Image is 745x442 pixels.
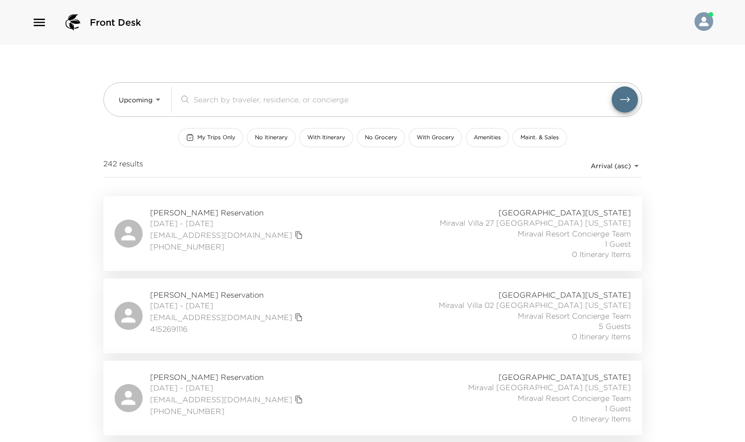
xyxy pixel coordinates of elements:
[605,239,631,249] span: 1 Guest
[694,12,713,31] img: User
[150,394,292,405] a: [EMAIL_ADDRESS][DOMAIN_NAME]
[178,128,243,147] button: My Trips Only
[417,134,454,142] span: With Grocery
[572,413,631,424] span: 0 Itinerary Items
[518,393,631,403] span: Miraval Resort Concierge Team
[357,128,405,147] button: No Grocery
[119,96,152,104] span: Upcoming
[150,300,305,311] span: [DATE] - [DATE]
[572,331,631,342] span: 0 Itinerary Items
[197,134,235,142] span: My Trips Only
[62,11,84,34] img: logo
[103,196,642,271] a: [PERSON_NAME] Reservation[DATE] - [DATE][EMAIL_ADDRESS][DOMAIN_NAME]copy primary member email[PHO...
[103,278,642,353] a: [PERSON_NAME] Reservation[DATE] - [DATE][EMAIL_ADDRESS][DOMAIN_NAME]copy primary member email4152...
[605,403,631,413] span: 1 Guest
[90,16,141,29] span: Front Desk
[474,134,501,142] span: Amenities
[521,134,559,142] span: Maint. & Sales
[440,218,631,228] span: Miraval Villa 27 [GEOGRAPHIC_DATA] [US_STATE]
[591,162,631,170] span: Arrival (asc)
[599,321,631,331] span: 5 Guests
[150,383,305,393] span: [DATE] - [DATE]
[572,249,631,259] span: 0 Itinerary Items
[439,300,631,310] span: Miraval Villa 02 [GEOGRAPHIC_DATA] [US_STATE]
[409,128,462,147] button: With Grocery
[150,218,305,228] span: [DATE] - [DATE]
[150,312,292,322] a: [EMAIL_ADDRESS][DOMAIN_NAME]
[150,242,305,252] span: [PHONE_NUMBER]
[150,406,305,416] span: [PHONE_NUMBER]
[150,207,305,218] span: [PERSON_NAME] Reservation
[499,290,631,300] span: [GEOGRAPHIC_DATA][US_STATE]
[518,228,631,239] span: Miraval Resort Concierge Team
[150,372,305,382] span: [PERSON_NAME] Reservation
[292,393,305,406] button: copy primary member email
[103,361,642,435] a: [PERSON_NAME] Reservation[DATE] - [DATE][EMAIL_ADDRESS][DOMAIN_NAME]copy primary member email[PHO...
[150,230,292,240] a: [EMAIL_ADDRESS][DOMAIN_NAME]
[150,290,305,300] span: [PERSON_NAME] Reservation
[255,134,288,142] span: No Itinerary
[307,134,345,142] span: With Itinerary
[247,128,296,147] button: No Itinerary
[194,94,612,105] input: Search by traveler, residence, or concierge
[499,372,631,382] span: [GEOGRAPHIC_DATA][US_STATE]
[365,134,397,142] span: No Grocery
[518,311,631,321] span: Miraval Resort Concierge Team
[499,207,631,218] span: [GEOGRAPHIC_DATA][US_STATE]
[468,382,631,392] span: Miraval [GEOGRAPHIC_DATA] [US_STATE]
[292,311,305,324] button: copy primary member email
[150,324,305,334] span: 4152691116
[513,128,567,147] button: Maint. & Sales
[103,158,143,173] span: 242 results
[299,128,353,147] button: With Itinerary
[466,128,509,147] button: Amenities
[292,228,305,242] button: copy primary member email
